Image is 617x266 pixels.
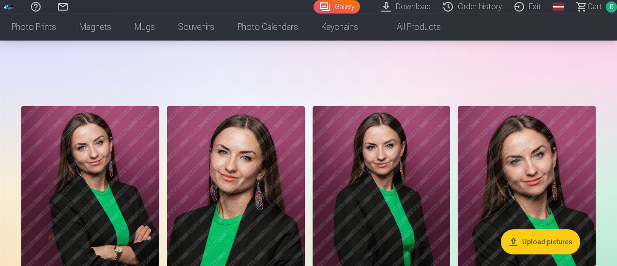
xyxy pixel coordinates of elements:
font: Souvenirs [178,22,214,32]
font: Photo prints [12,22,56,32]
font: Upload pictures [522,238,572,246]
font: Exit [529,2,541,11]
a: Keychains [310,14,370,41]
img: /fa1 [4,4,15,10]
font: Gallery [335,3,354,11]
a: Mugs [123,14,166,41]
font: Keychains [321,22,358,32]
a: Magnets [68,14,123,41]
font: Photo calendars [238,22,298,32]
font: Magnets [79,22,111,32]
a: Photo calendars [226,14,310,41]
font: All products [397,22,441,32]
font: Cart [587,2,602,11]
font: 0 [610,3,614,11]
font: Download [396,2,431,11]
a: All products [370,14,452,41]
button: Upload pictures [501,229,580,254]
font: Mugs [135,22,155,32]
a: Souvenirs [166,14,226,41]
font: Order history [458,2,502,11]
